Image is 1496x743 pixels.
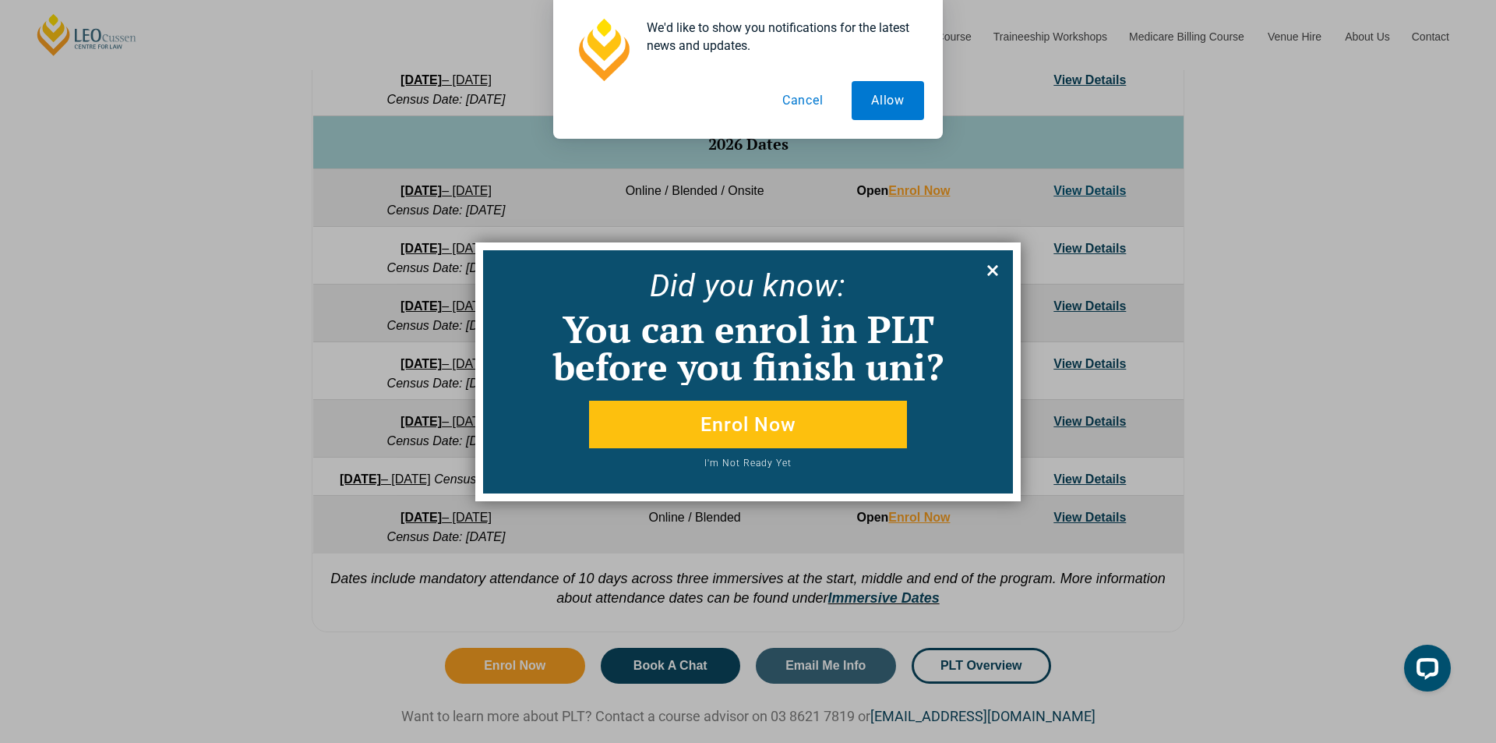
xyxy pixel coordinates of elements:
[553,304,944,391] span: You can enrol in PLT before you finish uni?
[589,401,907,448] button: Enrol Now
[572,19,634,81] img: notification icon
[737,267,846,304] span: u know:
[852,81,924,120] button: Allow
[536,458,960,478] button: I'm Not Ready Yet
[763,81,843,120] button: Cancel
[980,258,1005,283] button: Close
[650,267,737,304] span: Did yo
[634,19,924,55] div: We'd like to show you notifications for the latest news and updates.
[1392,639,1457,704] iframe: LiveChat chat widget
